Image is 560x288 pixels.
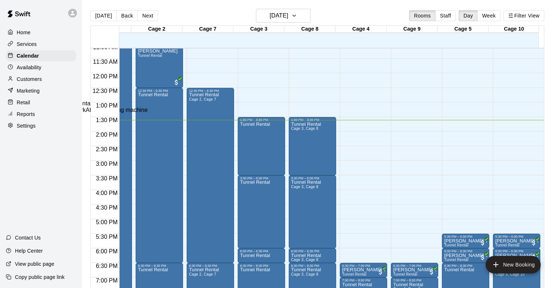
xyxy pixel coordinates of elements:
[291,258,318,262] span: Cage 3, Cage 8
[342,272,366,276] span: Tunnel Rental
[116,10,138,21] button: Back
[17,52,39,59] p: Calendar
[291,185,318,189] span: Cage 3, Cage 8
[90,10,117,21] button: [DATE]
[94,117,120,123] span: 1:30 PM
[138,54,162,58] span: Tunnel Rental
[138,264,181,268] div: 6:30 PM – 8:30 PM
[291,176,334,180] div: 3:30 PM – 6:00 PM
[238,248,285,263] div: 6:00 PM – 6:30 PM: Tunnel Rental
[38,87,205,94] li: Tunnel Rental
[240,264,283,268] div: 6:30 PM – 8:30 PM
[94,132,120,138] span: 2:00 PM
[15,273,65,281] p: Copy public page link
[495,235,538,238] div: 5:30 PM – 6:00 PM
[17,29,31,36] p: Home
[17,110,35,118] p: Reports
[94,277,120,284] span: 7:00 PM
[240,249,283,253] div: 6:00 PM – 6:30 PM
[444,264,487,268] div: 6:30 PM – 8:30 PM
[94,146,120,152] span: 2:30 PM
[291,118,334,122] div: 1:30 PM – 3:30 PM
[15,247,43,254] p: Help Center
[342,264,385,268] div: 6:30 PM – 7:00 PM
[437,26,489,33] div: Cage 5
[530,239,537,246] span: All customers have paid
[94,175,120,182] span: 3:30 PM
[442,248,489,263] div: 6:00 PM – 6:30 PM: Sravan Voddapalli
[17,122,36,129] p: Settings
[38,94,205,100] li: Cage Rental
[94,190,120,196] span: 4:00 PM
[240,118,283,122] div: 1:30 PM – 3:30 PM
[238,117,285,175] div: 1:30 PM – 3:30 PM: Tunnel Rental
[503,10,544,21] button: Filter View
[291,249,334,253] div: 6:00 PM – 6:30 PM
[38,100,205,107] li: Group Tunnel Rental
[233,26,284,33] div: Cage 3
[131,26,182,33] div: Cage 2
[94,263,120,269] span: 6:30 PM
[136,88,183,263] div: 12:30 PM – 6:30 PM: Tunnel Rental
[393,279,436,282] div: 7:00 PM – 8:00 PM
[444,258,468,262] span: Tunnel Rental
[189,272,216,276] span: Cage 2, Cage 7
[459,10,478,21] button: Day
[136,44,183,88] div: 11:00 AM – 12:30 PM: Tunnel Rental
[17,87,40,94] p: Marketing
[94,234,120,240] span: 5:30 PM
[442,234,489,248] div: 5:30 PM – 6:00 PM: Sravan Voddapalli
[240,176,283,180] div: 3:30 PM – 6:00 PM
[479,254,486,261] span: All customers have paid
[340,263,387,277] div: 6:30 PM – 7:00 PM: Sravan Voddapalli
[15,234,41,241] p: Contact Us
[91,59,120,65] span: 11:30 AM
[269,11,288,21] h6: [DATE]
[435,10,456,21] button: Staff
[409,10,435,21] button: Rooms
[187,88,234,263] div: 12:30 PM – 6:30 PM: Tunnel Rental
[486,256,541,273] button: add
[495,249,538,253] div: 6:00 PM – 6:30 PM
[391,263,438,277] div: 6:30 PM – 7:00 PM: Sravan Voddapalli
[342,279,385,282] div: 7:00 PM – 8:00 PM
[189,89,232,93] div: 12:30 PM – 6:30 PM
[189,264,232,268] div: 6:30 PM – 8:30 PM
[94,219,120,225] span: 5:00 PM
[137,10,158,21] button: Next
[238,175,285,248] div: 3:30 PM – 6:00 PM: Tunnel Rental
[493,248,540,263] div: 6:00 PM – 6:30 PM: Sravan Voddapalli
[479,239,486,246] span: All customers have paid
[291,272,318,276] span: Cage 3, Cage 8
[477,10,500,21] button: Week
[15,260,54,268] p: View public page
[335,26,386,33] div: Cage 4
[284,26,335,33] div: Cage 8
[17,99,30,106] p: Retail
[444,243,468,247] span: Tunnel Rental
[428,268,435,276] span: All customers have paid
[17,75,42,83] p: Customers
[38,107,205,113] li: Tunnel With SharkAttack Bowling machine
[489,26,540,33] div: Cage 10
[289,248,336,263] div: 6:00 PM – 6:30 PM: Tunnel Rental
[291,127,318,131] span: Cage 3, Cage 8
[182,26,233,33] div: Cage 7
[94,248,120,254] span: 6:00 PM
[495,243,519,247] span: Tunnel Rental
[393,264,436,268] div: 6:30 PM – 7:00 PM
[377,268,384,276] span: All customers have paid
[386,26,437,33] div: Cage 9
[94,205,120,211] span: 4:30 PM
[444,249,487,253] div: 6:00 PM – 6:30 PM
[493,234,540,248] div: 5:30 PM – 6:00 PM: Sravan Voddapalli
[17,40,37,48] p: Services
[495,272,525,276] span: Cage 5, Cage 10
[17,64,42,71] p: Availability
[289,175,336,248] div: 3:30 PM – 6:00 PM: Tunnel Rental
[289,117,336,175] div: 1:30 PM – 3:30 PM: Tunnel Rental
[291,264,334,268] div: 6:30 PM – 8:30 PM
[94,102,120,109] span: 1:00 PM
[530,254,537,261] span: All customers have paid
[91,73,119,79] span: 12:00 PM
